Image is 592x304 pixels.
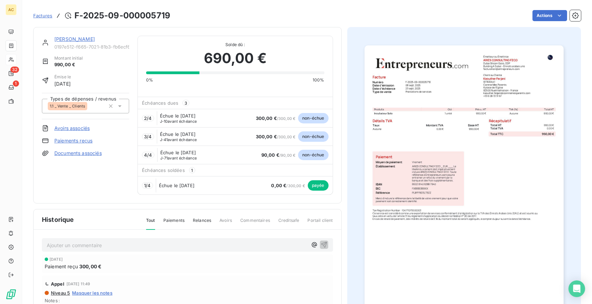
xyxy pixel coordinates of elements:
[256,116,296,121] span: / 300,00 €
[54,125,90,132] a: Avoirs associés
[146,217,155,230] span: Tout
[50,104,85,108] span: 1.1 _ Vente _ Clients
[6,289,17,300] img: Logo LeanPay
[256,134,277,139] span: 300,00 €
[142,100,178,106] span: Échéances dues
[256,134,296,139] span: / 300,00 €
[163,217,185,229] span: Paiements
[10,67,19,73] span: 32
[307,217,333,229] span: Portail client
[50,257,63,261] span: [DATE]
[568,280,585,297] div: Open Intercom Messenger
[66,282,90,286] span: [DATE] 11:49
[160,150,196,155] span: Échue le [DATE]
[160,119,168,124] span: J-10
[45,298,330,303] span: Notes :
[193,217,211,229] span: Relances
[6,4,17,15] div: AC
[54,150,102,157] a: Documents associés
[144,183,151,188] span: 1 / 4
[146,77,153,83] span: 0%
[189,167,195,173] span: 1
[271,183,286,188] span: 0,00 €
[313,77,324,83] span: 100%
[33,12,52,19] a: Factures
[160,113,196,119] span: Échue le [DATE]
[160,138,197,142] span: avant échéance
[146,42,324,48] span: Solde dû :
[261,152,279,158] span: 90,00 €
[298,150,328,160] span: non-échue
[79,263,101,270] span: 300,00 €
[51,281,64,287] span: Appel
[50,290,70,296] span: Niveau 5
[54,137,92,144] a: Paiements reçus
[160,137,168,142] span: J-41
[204,48,267,69] span: 690,00 €
[298,131,328,142] span: non-échue
[144,134,152,139] span: 3 / 4
[160,156,168,160] span: J-71
[160,156,197,160] span: avant échéance
[13,80,19,87] span: 1
[54,74,71,80] span: Émise le
[45,263,78,270] span: Paiement reçu
[532,10,567,21] button: Actions
[298,113,328,123] span: non-échue
[72,290,113,296] span: Masquer les notes
[54,80,71,87] span: [DATE]
[278,217,299,229] span: Creditsafe
[144,115,152,121] span: 2 / 4
[159,183,195,188] span: Échue le [DATE]
[160,119,197,123] span: avant échéance
[54,36,95,42] a: [PERSON_NAME]
[54,55,83,61] span: Montant initial
[261,153,295,158] span: / 90,00 €
[33,13,52,18] span: Factures
[271,183,305,188] span: / 300,00 €
[142,167,185,173] span: Échéances soldées
[240,217,270,229] span: Commentaires
[219,217,232,229] span: Avoirs
[308,180,329,191] span: payée
[74,9,170,22] h3: F-2025-09-000005719
[144,152,152,158] span: 4 / 4
[54,44,129,50] span: 0197e512-f665-7021-81b3-fb6ecf6f6642
[160,131,196,137] span: Échue le [DATE]
[42,215,74,224] span: Historique
[256,115,277,121] span: 300,00 €
[54,61,83,68] span: 990,00 €
[182,100,189,106] span: 3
